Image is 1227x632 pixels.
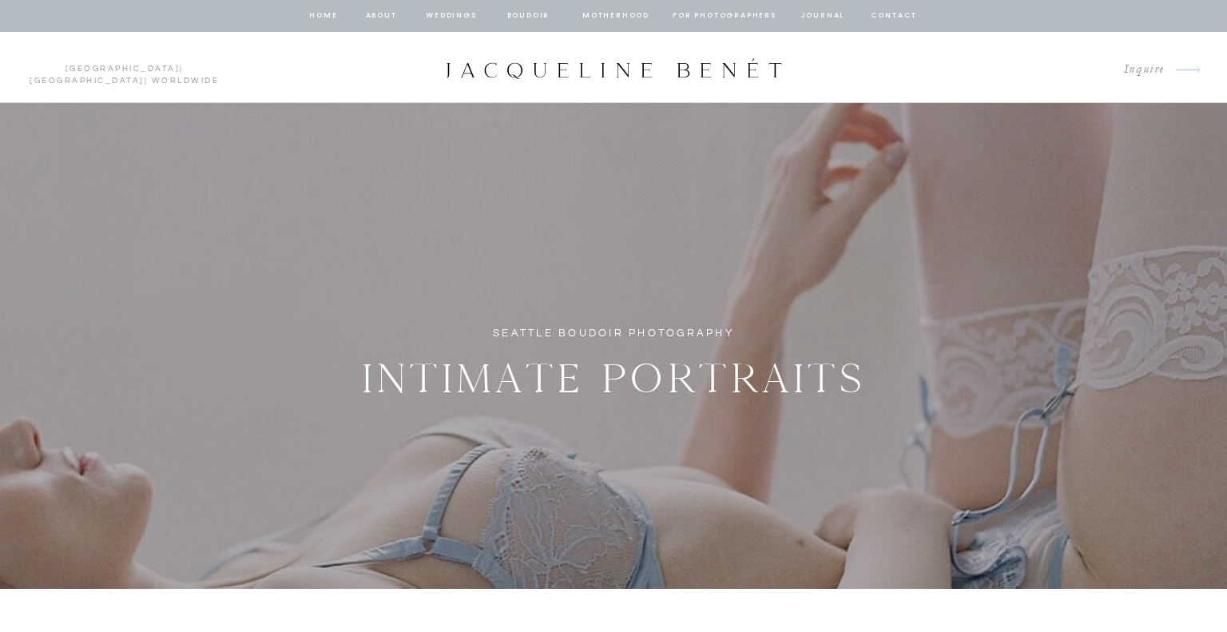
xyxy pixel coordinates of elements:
[424,9,478,23] a: Weddings
[483,324,744,343] h1: Seattle Boudoir Photography
[308,9,339,23] a: home
[1111,59,1165,81] a: Inquire
[506,9,551,23] a: BOUDOIR
[66,65,181,73] a: [GEOGRAPHIC_DATA]
[359,346,869,402] h2: Intimate Portraits
[868,9,919,23] a: contact
[582,9,649,23] a: Motherhood
[364,9,398,23] a: about
[30,77,145,85] a: [GEOGRAPHIC_DATA]
[673,9,776,23] a: for photographers
[798,9,848,23] a: journal
[22,63,226,73] p: | | Worldwide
